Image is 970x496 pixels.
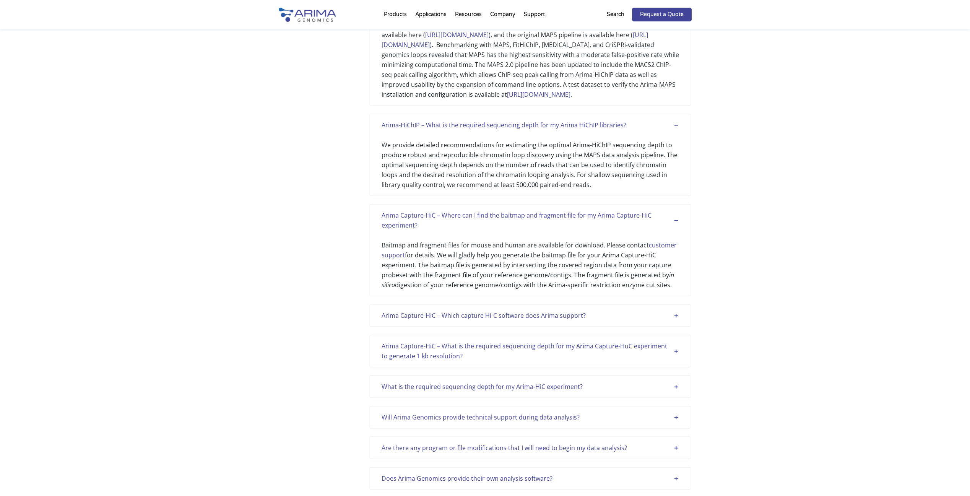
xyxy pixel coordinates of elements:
[382,31,648,49] a: [URL][DOMAIN_NAME]
[607,10,624,20] p: Search
[382,412,679,422] div: Will Arima Genomics provide technical support during data analysis?
[382,10,679,99] div: For analysis of [PERSON_NAME] data, we recommend the Arima-MAPS 2.0 tool. The latest update is av...
[425,31,489,39] a: [URL][DOMAIN_NAME]
[382,311,679,320] div: Arima Capture-HiC – Which capture Hi-C software does Arima support?
[279,8,336,22] img: Arima-Genomics-logo
[382,210,679,230] div: Arima Capture-HiC – Where can I find the baitmap and fragment file for my Arima Capture-HiC exper...
[382,473,679,483] div: Does Arima Genomics provide their own analysis software?
[382,241,677,259] a: customer support
[382,130,679,190] div: We provide detailed recommendations for estimating the optimal Arima-HiChIP sequencing depth to p...
[382,382,679,392] div: What is the required sequencing depth for my Arima-HiC experiment?
[382,443,679,453] div: Are there any program or file modifications that I will need to begin my data analysis?
[382,341,679,361] div: Arima Capture-HiC – What is the required sequencing depth for my Arima Capture-HuC experiment to ...
[382,271,674,289] em: in silico
[382,120,679,130] div: Arima-HiChIP – What is the required sequencing depth for my Arima HiChIP libraries?
[382,230,679,290] div: Baitmap and fragment files for mouse and human are available for download. Please contact for det...
[507,90,570,99] a: [URL][DOMAIN_NAME]
[632,8,692,21] a: Request a Quote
